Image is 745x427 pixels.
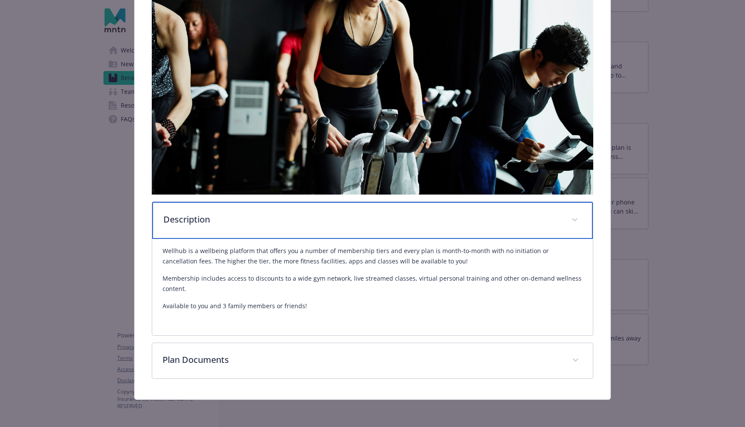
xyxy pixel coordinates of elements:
[163,301,582,311] p: Available to you and 3 family members or friends!
[163,246,582,266] p: Wellhub is a wellbeing platform that offers you a number of membership tiers and every plan is mo...
[152,239,593,335] div: Description
[152,343,593,378] div: Plan Documents
[152,202,593,239] div: Description
[163,213,561,226] p: Description
[163,353,562,366] p: Plan Documents
[163,273,582,294] p: Membership includes access to discounts to a wide gym network, live streamed classes, virtual per...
